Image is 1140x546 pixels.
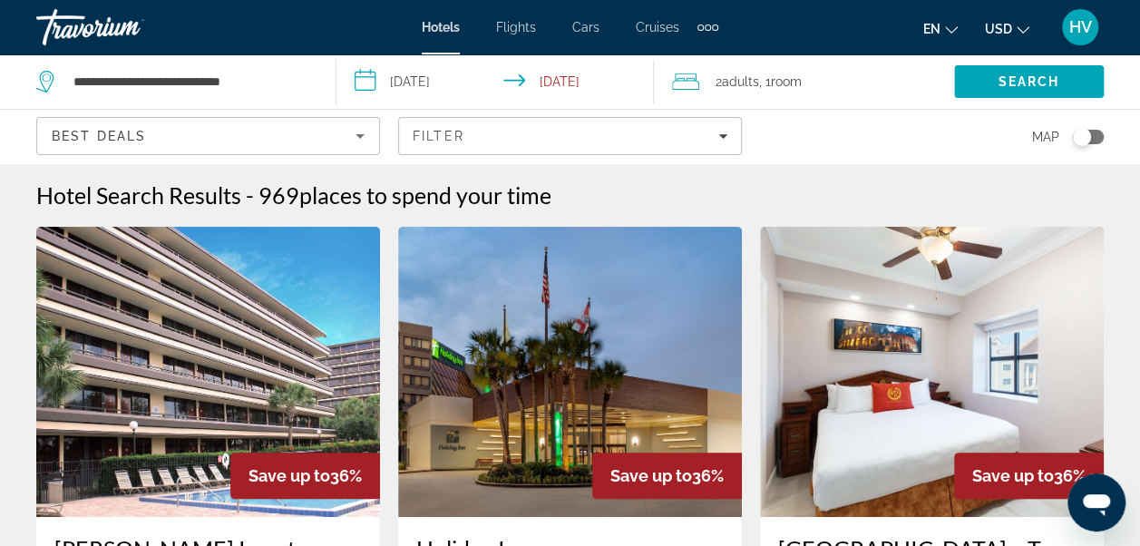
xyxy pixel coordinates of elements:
[654,54,954,109] button: Travelers: 2 adults, 0 children
[299,181,551,209] span: places to spend your time
[1032,124,1059,150] span: Map
[923,15,958,42] button: Change language
[759,69,802,94] span: , 1
[72,68,308,95] input: Search hotel destination
[36,227,380,517] img: Rosen Inn at Pointe Orlando
[246,181,254,209] span: -
[1067,473,1125,531] iframe: Button to launch messaging window
[248,466,330,485] span: Save up to
[722,74,759,89] span: Adults
[36,4,218,51] a: Travorium
[398,227,742,517] img: Holiday Inn Orlando International Airport by IHG
[1057,8,1104,46] button: User Menu
[1069,18,1092,36] span: HV
[422,20,460,34] a: Hotels
[52,125,365,147] mat-select: Sort by
[697,13,718,42] button: Extra navigation items
[592,453,742,499] div: 36%
[52,129,146,143] span: Best Deals
[771,74,802,89] span: Room
[336,54,655,109] button: Select check in and out date
[496,20,536,34] a: Flights
[1059,129,1104,145] button: Toggle map
[972,466,1054,485] span: Save up to
[954,65,1104,98] button: Search
[760,227,1104,517] img: Westgate Palace a Two Bedroom Condo Resort
[985,22,1012,36] span: USD
[413,129,464,143] span: Filter
[610,466,692,485] span: Save up to
[36,181,241,209] h1: Hotel Search Results
[636,20,679,34] a: Cruises
[923,22,940,36] span: en
[258,181,551,209] h2: 969
[954,453,1104,499] div: 36%
[716,69,759,94] span: 2
[999,74,1060,89] span: Search
[985,15,1029,42] button: Change currency
[230,453,380,499] div: 36%
[398,117,742,155] button: Filters
[572,20,599,34] a: Cars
